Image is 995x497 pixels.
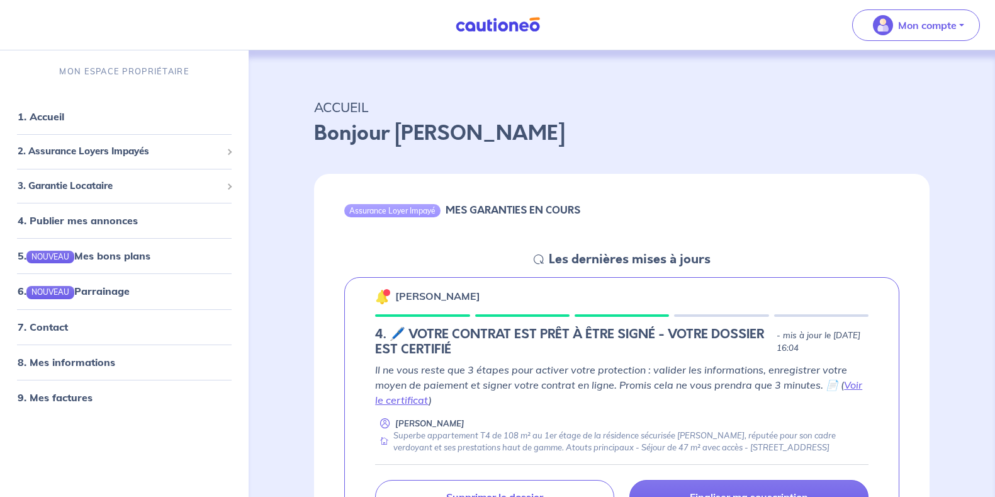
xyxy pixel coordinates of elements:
[344,204,441,217] div: Assurance Loyer Impayé
[375,289,390,304] img: 🔔
[18,356,115,368] a: 8. Mes informations
[5,139,244,164] div: 2. Assurance Loyers Impayés
[395,418,464,430] p: [PERSON_NAME]
[314,118,930,149] p: Bonjour [PERSON_NAME]
[375,327,869,357] div: state: CONTRACT-INFO-IN-PROGRESS, Context: NEW,CHOOSE-CERTIFICATE,ALONE,LESSOR-DOCUMENTS
[375,379,862,406] a: Voir le certificat
[59,66,189,77] p: MON ESPACE PROPRIÉTAIRE
[5,278,244,304] div: 6.NOUVEAUParrainage
[5,243,244,268] div: 5.NOUVEAUMes bons plans
[873,15,893,35] img: illu_account_valid_menu.svg
[852,9,980,41] button: illu_account_valid_menu.svgMon compte
[18,214,138,227] a: 4. Publier mes annonces
[451,17,545,33] img: Cautioneo
[18,285,130,297] a: 6.NOUVEAUParrainage
[375,362,869,408] p: Il ne vous reste que 3 étapes pour activer votre protection : valider les informations, enregistr...
[5,174,244,198] div: 3. Garantie Locataire
[5,104,244,129] div: 1. Accueil
[5,314,244,340] div: 7. Contact
[446,204,580,216] h6: MES GARANTIES EN COURS
[18,391,93,404] a: 9. Mes factures
[5,350,244,375] div: 8. Mes informations
[898,18,957,33] p: Mon compte
[549,252,711,267] h5: Les dernières mises à jours
[18,179,222,193] span: 3. Garantie Locataire
[18,249,150,262] a: 5.NOUVEAUMes bons plans
[5,385,244,410] div: 9. Mes factures
[375,327,772,357] h5: 4. 🖊️ VOTRE CONTRAT EST PRÊT À ÊTRE SIGNÉ - VOTRE DOSSIER EST CERTIFIÉ
[314,96,930,118] p: ACCUEIL
[395,288,480,304] p: [PERSON_NAME]
[5,208,244,233] div: 4. Publier mes annonces
[375,430,869,454] div: Superbe appartement T4 de 108 m² au 1er étage de la résidence sécurisée [PERSON_NAME], réputée po...
[18,321,68,333] a: 7. Contact
[18,110,64,123] a: 1. Accueil
[18,144,222,159] span: 2. Assurance Loyers Impayés
[777,329,869,355] p: - mis à jour le [DATE] 16:04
